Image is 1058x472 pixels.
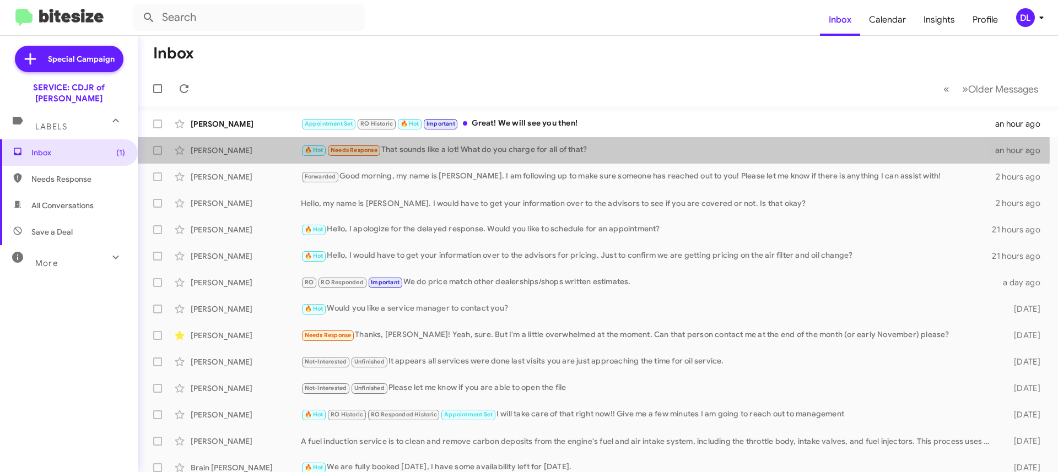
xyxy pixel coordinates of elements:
a: Calendar [860,4,915,36]
span: Appointment Set [444,411,493,418]
div: [DATE] [996,356,1049,367]
a: Profile [964,4,1007,36]
div: Good morning, my name is [PERSON_NAME]. I am following up to make sure someone has reached out to... [301,170,996,183]
span: More [35,258,58,268]
a: Insights [915,4,964,36]
div: [DATE] [996,330,1049,341]
span: RO Responded [321,279,363,286]
div: DL [1016,8,1035,27]
div: a day ago [996,277,1049,288]
span: Needs Response [305,332,352,339]
div: A fuel induction service is to clean and remove carbon deposits from the engine's fuel and air in... [301,436,996,447]
div: [DATE] [996,383,1049,394]
div: [PERSON_NAME] [191,224,301,235]
div: Hello, my name is [PERSON_NAME]. I would have to get your information over to the advisors to see... [301,198,996,209]
div: 21 hours ago [992,251,1049,262]
span: Important [371,279,400,286]
span: « [943,82,949,96]
div: [PERSON_NAME] [191,145,301,156]
span: 🔥 Hot [305,464,323,471]
div: That sounds like a lot! What do you charge for all of that? [301,144,995,156]
div: [PERSON_NAME] [191,303,301,314]
div: an hour ago [995,145,1049,156]
div: 2 hours ago [996,198,1049,209]
span: Appointment Set [305,120,353,127]
div: an hour ago [995,118,1049,129]
div: Hello, I apologize for the delayed response. Would you like to schedule for an appointment? [301,223,992,236]
span: Special Campaign [48,53,115,64]
div: [DATE] [996,303,1049,314]
div: Would you like a service manager to contact you? [301,302,996,315]
span: Older Messages [968,83,1038,95]
div: 2 hours ago [996,171,1049,182]
div: [PERSON_NAME] [191,436,301,447]
span: Important [427,120,455,127]
div: It appears all services were done last visits you are just approaching the time for oil service. [301,355,996,368]
span: Forwarded [302,172,338,182]
span: 🔥 Hot [305,305,323,312]
div: Please let me know if you are able to open the file [301,382,996,394]
span: RO Historic [331,411,363,418]
span: Unfinished [354,384,385,392]
span: Not-Interested [305,358,347,365]
span: Save a Deal [31,226,73,237]
h1: Inbox [153,45,194,62]
a: Special Campaign [15,46,123,72]
span: Needs Response [331,147,377,154]
div: 21 hours ago [992,224,1049,235]
span: 🔥 Hot [305,411,323,418]
div: [PERSON_NAME] [191,409,301,420]
span: Inbox [31,147,125,158]
button: DL [1007,8,1046,27]
input: Search [133,4,365,31]
div: [PERSON_NAME] [191,330,301,341]
span: (1) [116,147,125,158]
span: All Conversations [31,200,94,211]
span: Needs Response [31,173,125,185]
div: [PERSON_NAME] [191,251,301,262]
span: » [962,82,968,96]
span: 🔥 Hot [401,120,419,127]
nav: Page navigation example [937,78,1045,100]
span: RO Responded Historic [371,411,437,418]
div: Great! We will see you then! [301,117,995,130]
div: [DATE] [996,409,1049,420]
div: [PERSON_NAME] [191,118,301,129]
span: RO Historic [360,120,393,127]
span: Unfinished [354,358,385,365]
button: Previous [937,78,956,100]
span: 🔥 Hot [305,147,323,154]
div: [PERSON_NAME] [191,198,301,209]
div: Hello, I would have to get your information over to the advisors for pricing. Just to confirm we ... [301,249,992,262]
div: [PERSON_NAME] [191,277,301,288]
a: Inbox [820,4,860,36]
div: I will take care of that right now!! Give me a few minutes I am going to reach out to management [301,408,996,421]
span: Not-Interested [305,384,347,392]
span: Labels [35,122,67,132]
div: We do price match other dealerships/shops written estimates. [301,276,996,289]
span: RO [305,279,314,286]
div: [PERSON_NAME] [191,383,301,394]
div: [DATE] [996,436,1049,447]
span: 🔥 Hot [305,226,323,233]
div: Thanks, [PERSON_NAME]! Yeah, sure. But I'm a little overwhelmed at the moment. Can that person co... [301,329,996,341]
button: Next [956,78,1045,100]
span: 🔥 Hot [305,252,323,259]
div: [PERSON_NAME] [191,171,301,182]
div: [PERSON_NAME] [191,356,301,367]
